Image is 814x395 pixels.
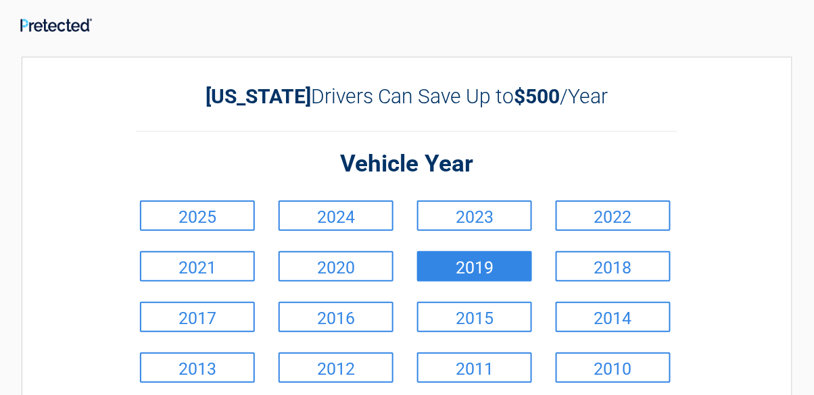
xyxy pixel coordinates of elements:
a: 2012 [279,352,393,383]
a: 2022 [556,201,671,231]
a: 2014 [556,302,671,332]
a: 2024 [279,201,393,231]
a: 2013 [140,352,255,383]
a: 2017 [140,302,255,332]
a: 2020 [279,251,393,282]
img: Main Logo [20,18,92,31]
a: 2019 [417,251,532,282]
a: 2016 [279,302,393,332]
a: 2011 [417,352,532,383]
a: 2021 [140,251,255,282]
h2: Drivers Can Save Up to /Year [137,84,677,108]
a: 2025 [140,201,255,231]
a: 2018 [556,251,671,282]
b: [US_STATE] [206,84,312,108]
a: 2023 [417,201,532,231]
a: 2010 [556,352,671,383]
b: $500 [514,84,560,108]
h2: Vehicle Year [137,149,677,180]
a: 2015 [417,302,532,332]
